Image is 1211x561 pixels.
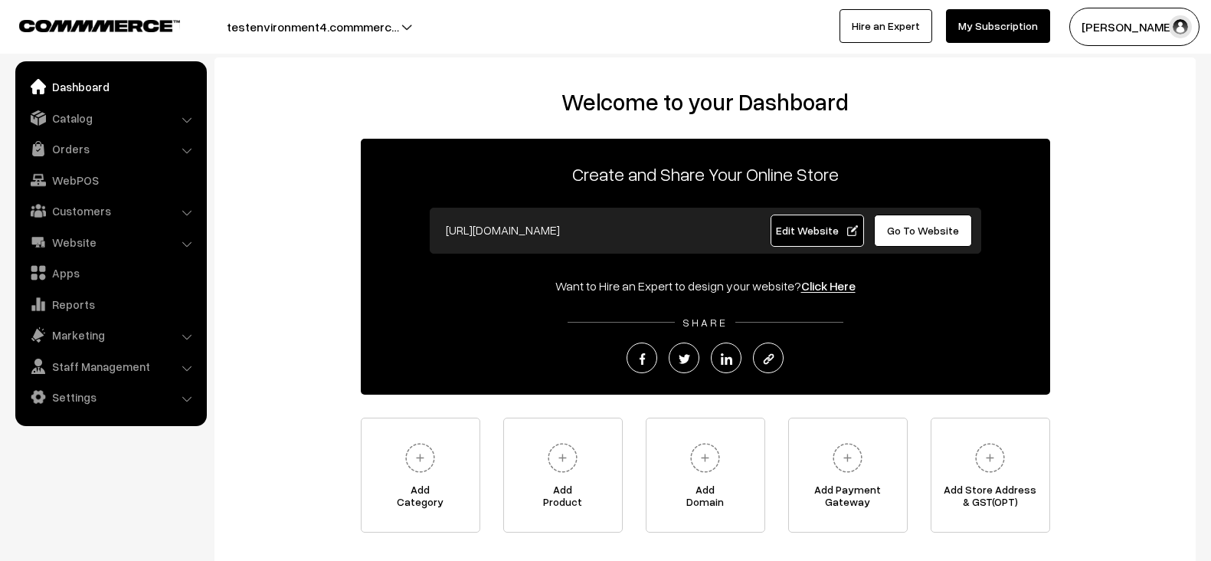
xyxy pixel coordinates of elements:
img: plus.svg [684,437,726,479]
span: Edit Website [776,224,858,237]
a: Go To Website [874,215,973,247]
h2: Welcome to your Dashboard [230,88,1180,116]
span: Add Product [504,484,622,514]
img: COMMMERCE [19,20,180,31]
a: Catalog [19,104,201,132]
a: Apps [19,259,201,287]
a: Hire an Expert [840,9,932,43]
a: Edit Website [771,215,864,247]
a: AddCategory [361,418,480,533]
img: plus.svg [542,437,584,479]
img: plus.svg [969,437,1011,479]
span: SHARE [675,316,735,329]
a: My Subscription [946,9,1050,43]
span: Add Category [362,484,479,514]
a: Add PaymentGateway [788,418,908,533]
button: testenvironment4.commmerc… [173,8,453,46]
a: Website [19,228,201,256]
a: Click Here [801,278,856,294]
a: COMMMERCE [19,15,153,34]
button: [PERSON_NAME] [1069,8,1200,46]
span: Add Domain [646,484,764,514]
a: Add Store Address& GST(OPT) [931,418,1050,533]
a: Staff Management [19,353,201,380]
a: Dashboard [19,73,201,100]
a: Settings [19,383,201,411]
a: Marketing [19,321,201,349]
a: Customers [19,197,201,225]
img: plus.svg [399,437,441,479]
img: plus.svg [826,437,869,479]
a: AddDomain [646,418,765,533]
a: WebPOS [19,166,201,194]
a: AddProduct [503,418,623,533]
span: Add Payment Gateway [789,484,907,514]
a: Reports [19,290,201,318]
div: Want to Hire an Expert to design your website? [361,277,1050,295]
a: Orders [19,135,201,162]
span: Add Store Address & GST(OPT) [931,484,1049,514]
span: Go To Website [887,224,959,237]
img: user [1169,15,1192,38]
p: Create and Share Your Online Store [361,160,1050,188]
